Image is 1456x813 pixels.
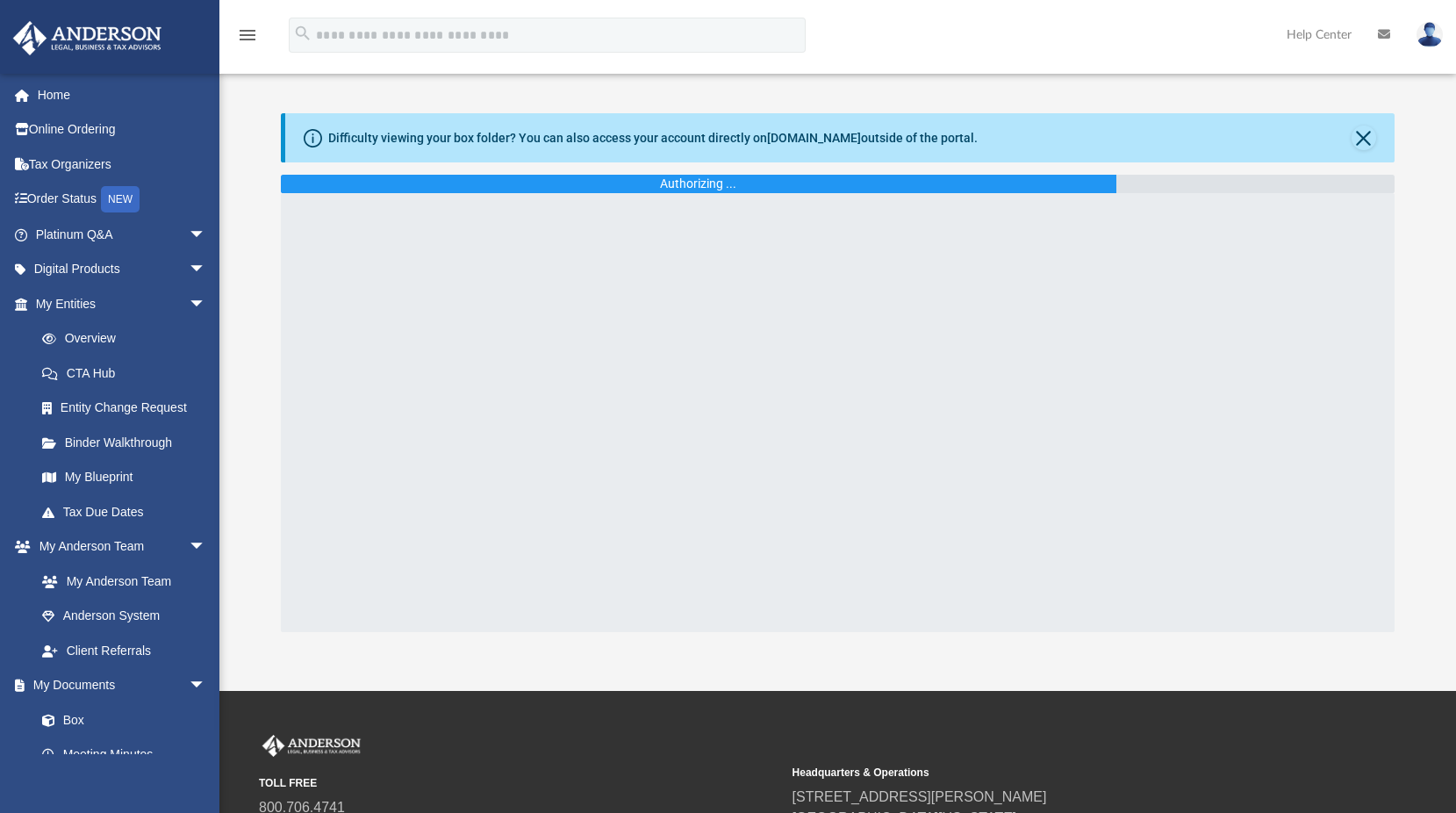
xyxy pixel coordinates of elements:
a: Online Ordering [12,112,233,147]
a: Client Referrals [25,633,224,668]
a: Platinum Q&Aarrow_drop_down [12,217,233,252]
a: CTA Hub [25,356,233,391]
a: Order StatusNEW [12,182,233,218]
small: Headquarters & Operations [793,765,1314,781]
div: NEW [101,186,140,212]
a: Home [12,77,233,112]
a: Binder Walkthrough [25,425,233,460]
a: [STREET_ADDRESS][PERSON_NAME] [793,789,1047,804]
i: menu [237,25,258,46]
a: Tax Organizers [12,147,233,182]
a: Box [25,702,215,737]
span: arrow_drop_down [189,217,224,253]
a: Meeting Minutes [25,737,224,773]
button: Close [1352,126,1376,150]
span: arrow_drop_down [189,286,224,322]
a: Digital Productsarrow_drop_down [12,252,233,287]
small: TOLL FREE [259,775,780,791]
a: My Documentsarrow_drop_down [12,668,224,703]
a: menu [237,33,258,46]
div: Authorizing ... [660,175,736,193]
a: Tax Due Dates [25,494,233,529]
div: Difficulty viewing your box folder? You can also access your account directly on outside of the p... [328,129,978,147]
span: arrow_drop_down [189,529,224,565]
span: arrow_drop_down [189,252,224,288]
a: Overview [25,321,233,356]
img: Anderson Advisors Platinum Portal [8,21,167,55]
img: User Pic [1417,22,1443,47]
a: Entity Change Request [25,391,233,426]
a: My Entitiesarrow_drop_down [12,286,233,321]
a: [DOMAIN_NAME] [767,131,861,145]
a: My Anderson Team [25,564,215,599]
a: My Blueprint [25,460,224,495]
i: search [293,24,312,43]
span: arrow_drop_down [189,668,224,704]
img: Anderson Advisors Platinum Portal [259,735,364,758]
a: My Anderson Teamarrow_drop_down [12,529,224,565]
a: Anderson System [25,599,224,634]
